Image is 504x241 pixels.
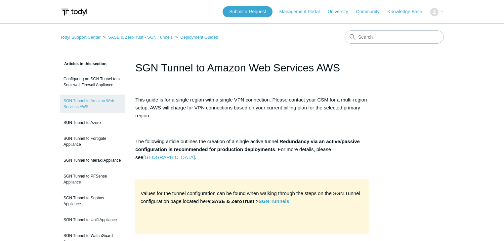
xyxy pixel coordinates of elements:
a: SGN Tunnel to Amazon Web Services AWS [60,95,125,113]
a: SGN Tunnel to Sophos Appliance [60,192,125,210]
span: Articles in this section [60,61,106,66]
a: Submit a Request [223,6,273,17]
a: SGN Tunnel to Meraki Appliance [60,154,125,167]
a: SGN Tunnel to Unifi Appliance [60,214,125,226]
a: Deployment Guides [180,35,218,40]
a: Knowledge Base [388,8,429,15]
a: Todyl Support Center [60,35,101,40]
h1: SGN Tunnel to Amazon Web Services AWS [135,60,369,76]
a: SGN Tunnel to Azure [60,116,125,129]
a: University [328,8,355,15]
li: SASE & ZeroTrust - SGN Tunnels [102,35,174,40]
li: Deployment Guides [174,35,218,40]
a: Configuring an SGN Tunnel to a Sonicwall Firewall Appliance [60,73,125,91]
input: Search [345,30,444,44]
p: This guide is for a single region with a single VPN connection. Please contact your CSM for a mul... [135,96,369,120]
a: [GEOGRAPHIC_DATA] [143,154,195,160]
a: Community [356,8,386,15]
li: Todyl Support Center [60,35,102,40]
p: Values for the tunnel configuration can be found when walking through the steps on the SGN Tunnel... [141,189,363,205]
a: SGN Tunnels [259,198,289,204]
a: SASE & ZeroTrust - SGN Tunnels [108,35,173,40]
a: Management Portal [279,8,326,15]
a: SGN Tunnel to PFSense Appliance [60,170,125,188]
strong: SASE & ZeroTrust > [212,198,289,204]
img: Todyl Support Center Help Center home page [60,6,88,18]
p: The following article outlines the creation of a single active tunnel. . For more details, please... [135,138,369,161]
a: SGN Tunnel to Fortigate Appliance [60,132,125,151]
